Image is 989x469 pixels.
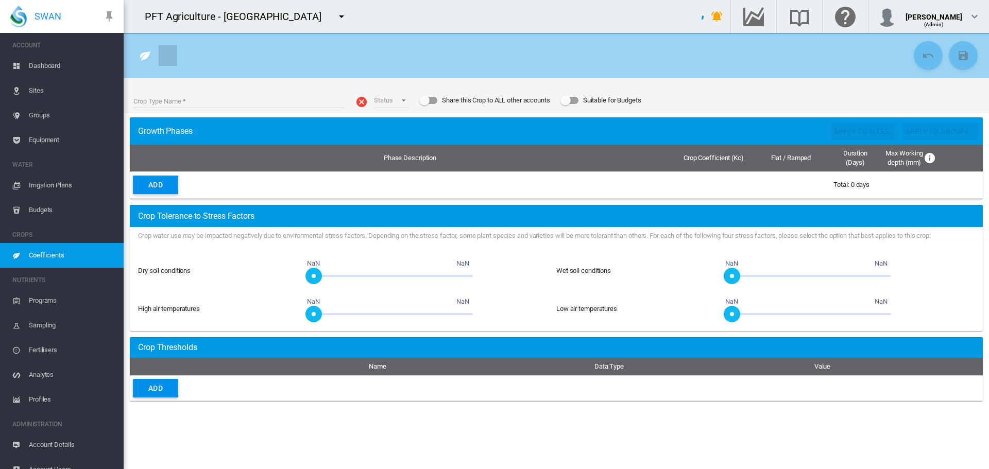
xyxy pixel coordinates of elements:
span: NUTRIENTS [12,272,115,288]
span: Duration (Days) [843,149,867,166]
md-select: Status [373,93,410,108]
span: Sites [29,78,115,103]
span: Coefficients [29,243,115,268]
span: (Admin) [924,22,944,27]
md-icon: Search the knowledge base [787,10,812,23]
div: PFT Agriculture - [GEOGRAPHIC_DATA] [145,9,331,24]
span: Phase Description [384,154,436,162]
div: [PERSON_NAME] [906,8,962,18]
button: Add [133,379,178,397]
span: Fertilisers [29,338,115,362]
img: SWAN-Landscape-Logo-Colour-drop.png [10,6,27,27]
button: Apply to sites... [831,122,898,141]
button: Add [133,176,178,194]
span: High air temperatures [138,305,200,312]
span: Name [369,362,386,370]
md-icon: icon-leaf [139,49,151,62]
md-icon: Click here for help [833,10,858,23]
span: Groups [29,103,115,128]
span: NaN [724,258,740,269]
img: profile.jpg [877,6,897,27]
md-icon: Optional maximum working depths for crop by date, representing bottom of effective root zone (see... [924,152,936,164]
button: Click to go to list of Crops [135,45,156,66]
span: Crop Coefficients [138,337,197,357]
span: Irrigation Plans [29,173,115,198]
span: Budgets [29,198,115,222]
div: Suitable for Budgets [583,93,641,108]
span: Data Type [594,362,624,370]
span: Dashboard [29,54,115,78]
span: NaN [873,297,889,307]
span: Flat / Ramped [771,154,811,162]
md-icon: icon-undo [922,49,934,62]
span: Equipment [29,128,115,152]
div: Share this Crop to ALL other accounts [442,93,550,108]
button: Save Changes [949,41,978,70]
span: ACCOUNT [12,37,115,54]
span: Wet soil conditions [556,267,611,274]
span: NaN [724,297,740,307]
button: icon-menu-down [331,6,352,27]
span: NaN [873,258,889,269]
span: SWAN [35,10,61,23]
md-icon: icon-bell-ring [711,10,723,23]
label: Dry soil conditions [138,267,191,274]
span: CROPS [12,227,115,243]
span: Account Details [29,432,115,457]
span: WATER [12,157,115,173]
span: NaN [455,297,471,307]
button: icon-bell-ring [707,6,727,27]
span: Crop Tolerance to Stress Factors [138,211,254,222]
span: Low air temperatures [556,305,617,312]
span: Value [814,362,831,370]
md-icon: icon-content-save [957,49,969,62]
div: Crop water use may be impacted negatively due to environmental stress factors. Depending on the s... [138,231,975,249]
span: Max Working depth [885,149,924,167]
md-icon: icon-chevron-down [968,10,981,23]
md-switch: Suitable for Budgets [560,93,641,108]
span: Analytes [29,362,115,387]
span: Crop Coefficient (Kc) [684,154,744,162]
md-icon: icon-pin [103,10,115,23]
md-icon: icon-menu-down [335,10,348,23]
span: Programs [29,288,115,313]
button: Apply to groups... [902,122,979,141]
button: Cancel Changes [914,41,943,70]
span: NaN [455,258,471,269]
span: Crop Coefficients [138,121,193,141]
span: Profiles [29,387,115,412]
span: NaN [305,258,321,269]
span: Sampling [29,313,115,338]
md-switch: Share this Crop to ALL other accounts [419,93,550,108]
span: ADMINISTRATION [12,416,115,432]
span: NaN [305,297,321,307]
md-icon: Go to the Data Hub [741,10,766,23]
td: Total: 0 days [829,171,983,198]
